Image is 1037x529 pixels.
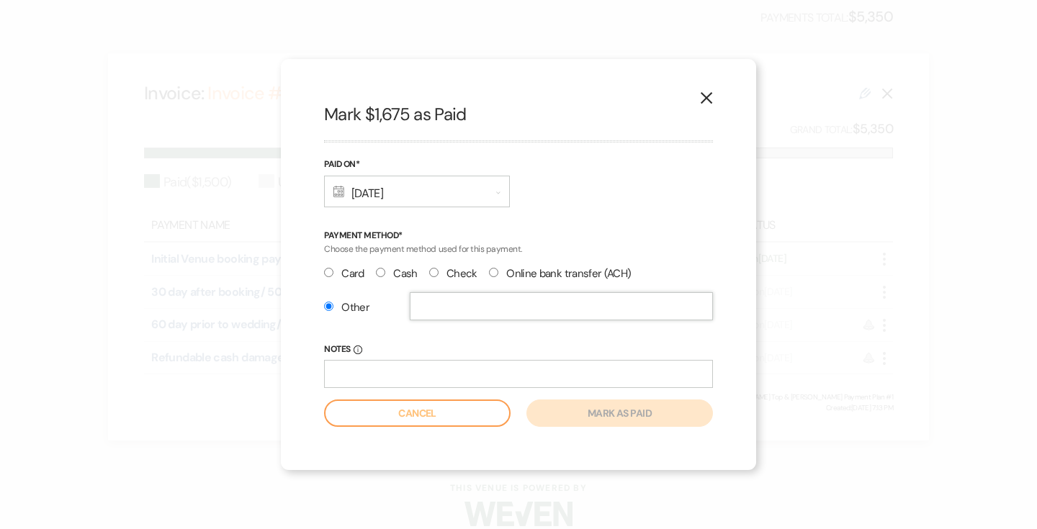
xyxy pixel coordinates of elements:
[324,176,510,207] div: [DATE]
[324,243,522,255] span: Choose the payment method used for this payment.
[324,298,369,317] label: Other
[324,229,713,243] p: Payment Method*
[324,399,511,427] button: Cancel
[376,268,385,277] input: Cash
[489,264,632,284] label: Online bank transfer (ACH)
[376,264,418,284] label: Cash
[324,102,713,127] h2: Mark $1,675 as Paid
[324,342,713,358] label: Notes
[324,268,333,277] input: Card
[324,302,333,311] input: Other
[324,157,510,173] label: Paid On*
[429,268,439,277] input: Check
[526,399,713,427] button: Mark as paid
[489,268,498,277] input: Online bank transfer (ACH)
[429,264,477,284] label: Check
[324,264,364,284] label: Card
